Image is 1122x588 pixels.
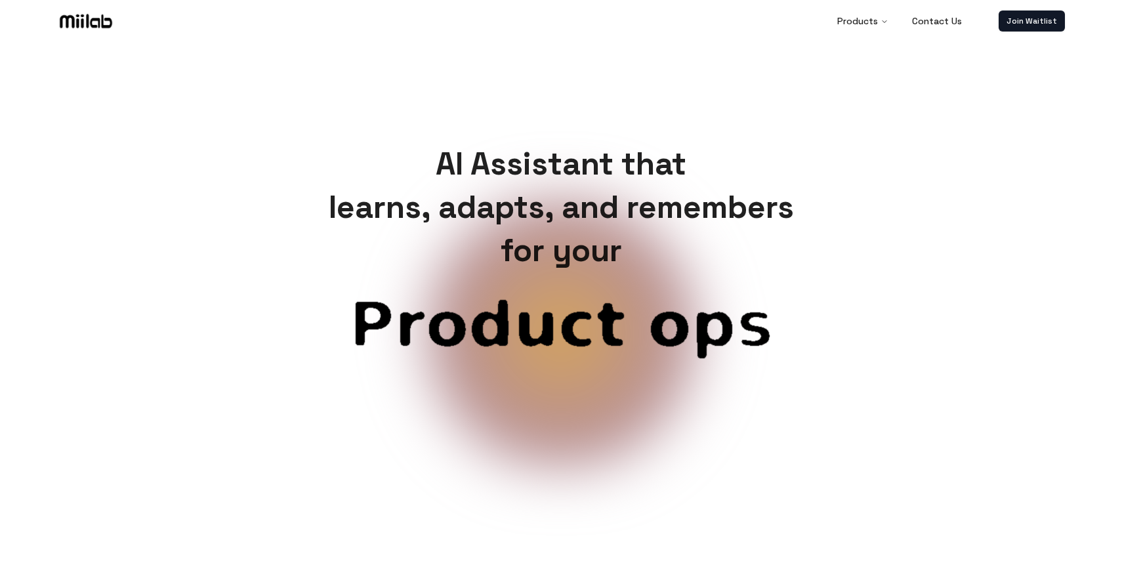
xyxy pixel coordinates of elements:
[57,11,115,31] img: Logo
[827,8,899,34] button: Products
[999,10,1065,31] a: Join Waitlist
[318,142,804,272] h1: AI Assistant that learns, adapts, and remembers for your
[266,293,856,419] span: Customer service
[827,8,972,34] nav: Main
[902,8,972,34] a: Contact Us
